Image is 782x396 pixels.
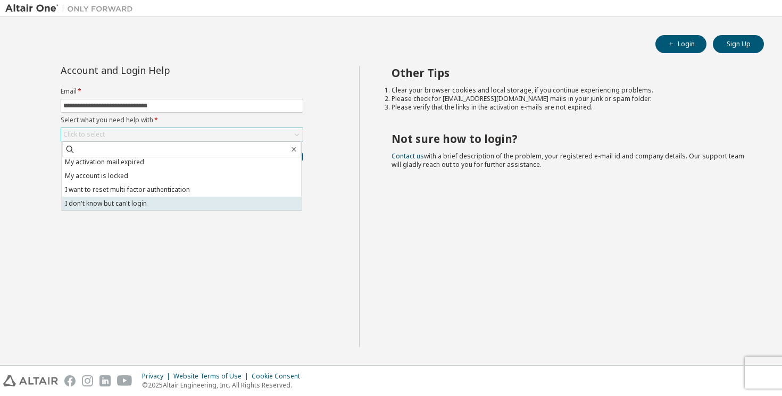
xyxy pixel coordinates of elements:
div: Click to select [63,130,105,139]
img: altair_logo.svg [3,375,58,386]
div: Click to select [61,128,303,141]
li: Please verify that the links in the activation e-mails are not expired. [392,103,745,112]
li: My activation mail expired [62,155,302,169]
img: facebook.svg [64,375,76,386]
label: Email [61,87,303,96]
li: Clear your browser cookies and local storage, if you continue experiencing problems. [392,86,745,95]
div: Privacy [142,372,173,381]
img: Altair One [5,3,138,14]
span: with a brief description of the problem, your registered e-mail id and company details. Our suppo... [392,151,744,169]
li: Please check for [EMAIL_ADDRESS][DOMAIN_NAME] mails in your junk or spam folder. [392,95,745,103]
div: Account and Login Help [61,66,255,74]
div: Website Terms of Use [173,372,252,381]
p: © 2025 Altair Engineering, Inc. All Rights Reserved. [142,381,306,390]
label: Select what you need help with [61,116,303,124]
div: Cookie Consent [252,372,306,381]
button: Sign Up [713,35,764,53]
h2: Not sure how to login? [392,132,745,146]
img: youtube.svg [117,375,132,386]
img: instagram.svg [82,375,93,386]
h2: Other Tips [392,66,745,80]
img: linkedin.svg [99,375,111,386]
button: Login [655,35,706,53]
a: Contact us [392,151,424,161]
